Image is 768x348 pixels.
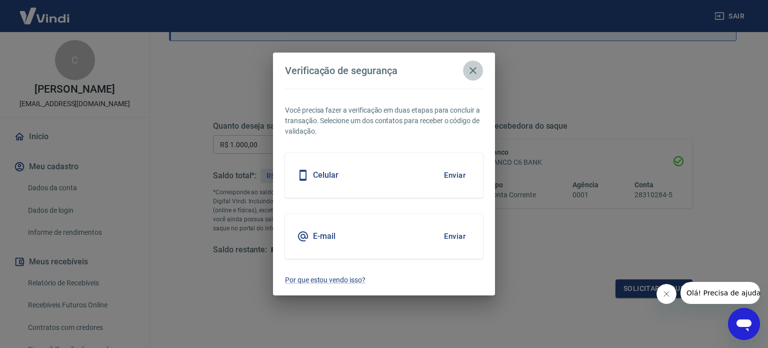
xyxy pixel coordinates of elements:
[313,170,338,180] h5: Celular
[285,65,397,77] h4: Verificação de segurança
[438,226,471,247] button: Enviar
[438,165,471,186] button: Enviar
[656,284,676,304] iframe: Fechar mensagem
[680,282,760,304] iframe: Mensagem da empresa
[285,275,483,285] a: Por que estou vendo isso?
[285,105,483,137] p: Você precisa fazer a verificação em duas etapas para concluir a transação. Selecione um dos conta...
[728,308,760,340] iframe: Botão para abrir a janela de mensagens
[6,7,84,15] span: Olá! Precisa de ajuda?
[313,231,335,241] h5: E-mail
